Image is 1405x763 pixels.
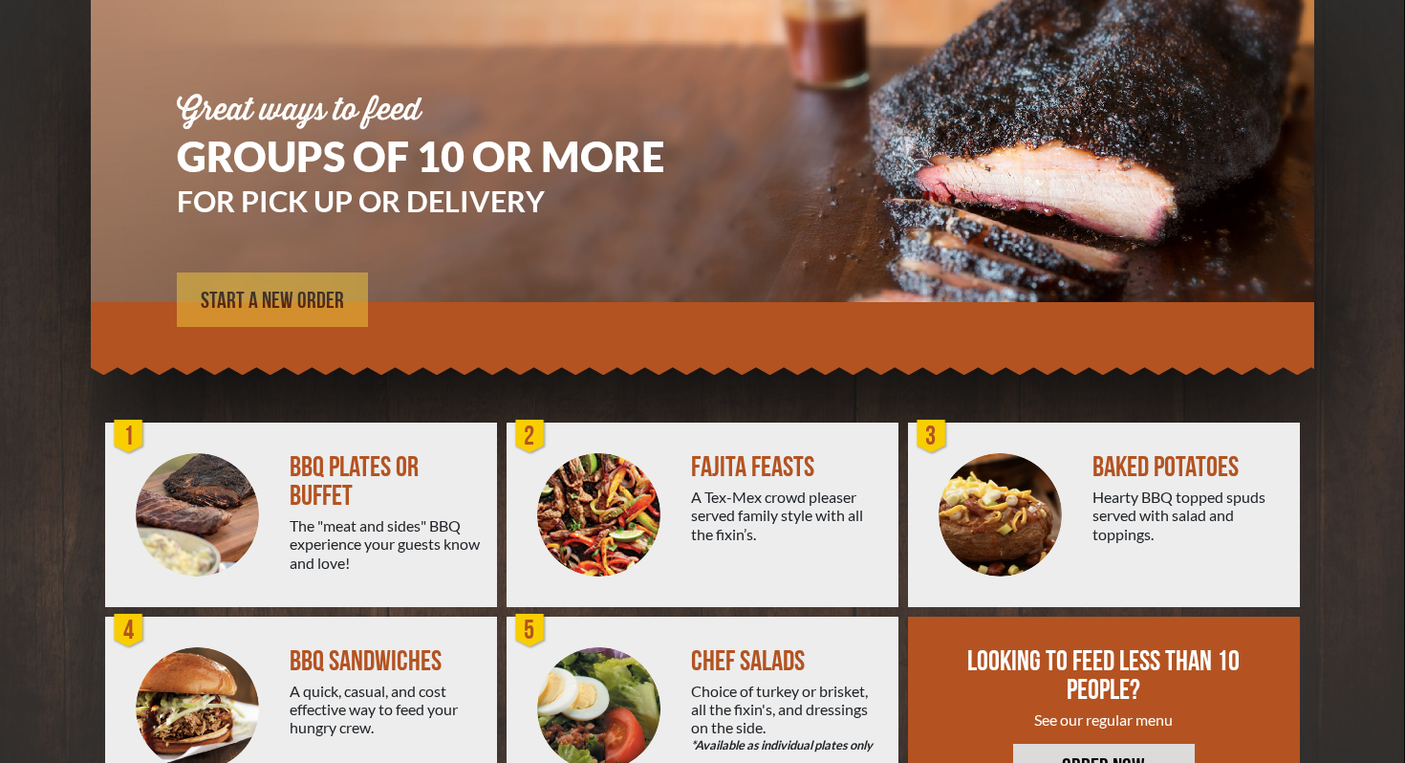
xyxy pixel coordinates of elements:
div: LOOKING TO FEED LESS THAN 10 PEOPLE? [964,647,1243,705]
div: The "meat and sides" BBQ experience your guests know and love! [290,516,482,572]
div: FAJITA FEASTS [691,453,883,482]
a: START A NEW ORDER [177,272,368,327]
div: 1 [110,418,148,456]
div: 3 [913,418,951,456]
h3: FOR PICK UP OR DELIVERY [177,186,722,215]
img: PEJ-BBQ-Buffet.png [136,453,259,577]
div: Hearty BBQ topped spuds served with salad and toppings. [1092,488,1285,543]
div: 2 [511,418,550,456]
div: See our regular menu [964,710,1243,729]
span: START A NEW ORDER [201,290,344,313]
div: 4 [110,612,148,650]
img: PEJ-Fajitas.png [537,453,660,577]
em: *Available as individual plates only [691,736,883,754]
div: A quick, casual, and cost effective way to feed your hungry crew. [290,682,482,737]
div: Choice of turkey or brisket, all the fixin's, and dressings on the side. [691,682,883,755]
div: CHEF SALADS [691,647,883,676]
h1: GROUPS OF 10 OR MORE [177,136,722,177]
img: PEJ-Baked-Potato.png [939,453,1062,577]
div: BBQ SANDWICHES [290,647,482,676]
div: A Tex-Mex crowd pleaser served family style with all the fixin’s. [691,488,883,543]
div: BAKED POTATOES [1092,453,1285,482]
div: BBQ PLATES OR BUFFET [290,453,482,511]
div: Great ways to feed [177,96,722,126]
div: 5 [511,612,550,650]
